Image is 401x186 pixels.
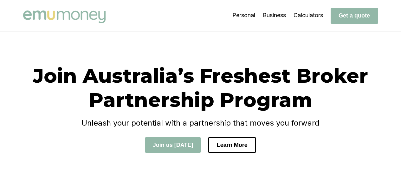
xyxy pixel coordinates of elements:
[145,137,201,153] button: Join us [DATE]
[145,141,201,148] a: Join us [DATE]
[23,10,106,23] img: Emu Money logo
[331,12,378,19] a: Get a quote
[23,118,378,127] h4: Unleash your potential with a partnership that moves you forward
[23,64,378,112] h1: Join Australia’s Freshest Broker Partnership Program
[208,137,256,153] button: Learn More
[331,8,378,24] button: Get a quote
[208,141,256,148] a: Learn More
